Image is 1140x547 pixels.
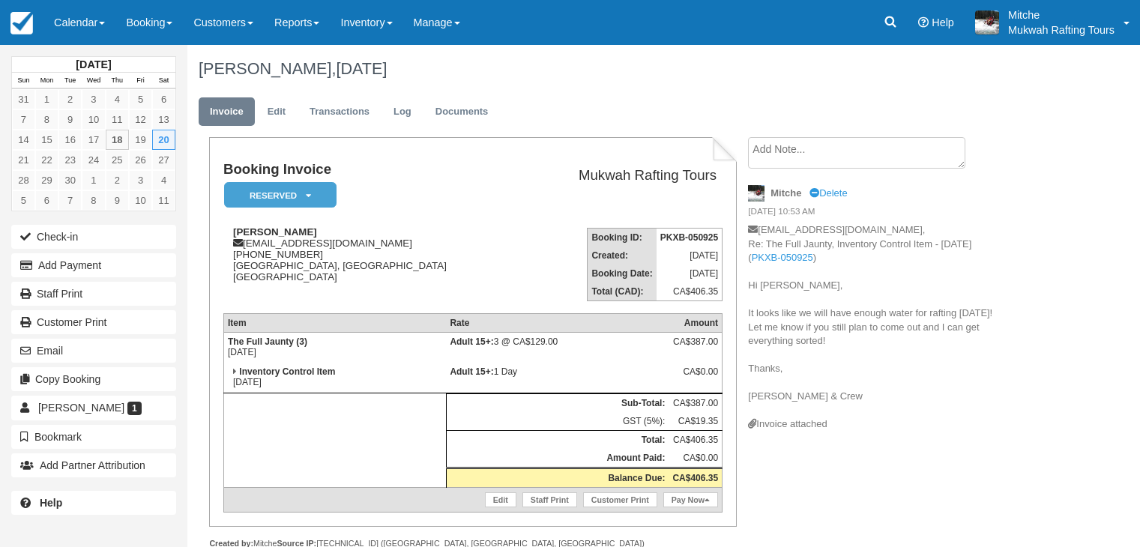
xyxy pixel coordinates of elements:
a: 2 [106,170,129,190]
a: 19 [129,130,152,150]
img: A1 [975,10,999,34]
a: 24 [82,150,105,170]
th: Sun [12,73,35,89]
th: Amount [669,314,722,333]
th: Item [223,314,446,333]
a: 14 [12,130,35,150]
h1: Booking Invoice [223,162,522,178]
a: 22 [35,150,58,170]
a: PKXB-050925 [752,252,813,263]
a: 25 [106,150,129,170]
a: 29 [35,170,58,190]
td: CA$406.35 [657,282,723,301]
a: 20 [152,130,175,150]
em: Reserved [224,182,337,208]
td: [DATE] [223,333,446,363]
a: 5 [129,89,152,109]
a: 7 [12,109,35,130]
a: 28 [12,170,35,190]
td: [DATE] [657,265,723,282]
button: Bookmark [11,425,176,449]
th: Sub-Total: [446,394,669,413]
b: Help [40,497,62,509]
a: 8 [82,190,105,211]
strong: PKXB-050925 [660,232,718,243]
a: 11 [106,109,129,130]
p: Mukwah Rafting Tours [1008,22,1115,37]
h2: Mukwah Rafting Tours [528,168,717,184]
strong: Adult 15+ [450,336,493,347]
td: CA$406.35 [669,431,722,450]
a: [PERSON_NAME] 1 [11,396,176,420]
a: Edit [256,97,297,127]
td: CA$0.00 [669,449,722,468]
strong: Adult 15+ [450,366,493,377]
td: 1 Day [446,363,669,393]
a: 17 [82,130,105,150]
a: 30 [58,170,82,190]
td: CA$19.35 [669,412,722,431]
a: 10 [129,190,152,211]
a: 15 [35,130,58,150]
a: Help [11,491,176,515]
strong: CA$406.35 [672,473,718,483]
button: Email [11,339,176,363]
a: Staff Print [522,492,577,507]
a: Delete [809,187,847,199]
a: 10 [82,109,105,130]
th: Thu [106,73,129,89]
button: Check-in [11,225,176,249]
th: Booking ID: [588,229,657,247]
td: CA$387.00 [669,394,722,413]
strong: [PERSON_NAME] [233,226,317,238]
th: Created: [588,247,657,265]
div: CA$0.00 [672,366,718,389]
th: Total: [446,431,669,450]
a: Edit [485,492,516,507]
a: Staff Print [11,282,176,306]
th: Balance Due: [446,468,669,488]
a: 1 [82,170,105,190]
a: Transactions [298,97,381,127]
a: 4 [152,170,175,190]
th: Rate [446,314,669,333]
th: Total (CAD): [588,282,657,301]
a: 12 [129,109,152,130]
a: 3 [82,89,105,109]
th: Booking Date: [588,265,657,282]
button: Copy Booking [11,367,176,391]
a: 8 [35,109,58,130]
a: 6 [152,89,175,109]
div: Invoice attached [748,417,1001,432]
strong: Mitche [770,187,801,199]
a: Invoice [199,97,255,127]
a: Log [382,97,423,127]
span: [DATE] [336,59,387,78]
a: 11 [152,190,175,211]
div: CA$387.00 [672,336,718,359]
h1: [PERSON_NAME], [199,60,1031,78]
td: [DATE] [223,363,446,393]
a: 18 [106,130,129,150]
th: Tue [58,73,82,89]
a: 26 [129,150,152,170]
em: [DATE] 10:53 AM [748,205,1001,222]
td: GST (5%): [446,412,669,431]
a: 2 [58,89,82,109]
a: 4 [106,89,129,109]
a: Documents [424,97,500,127]
a: 13 [152,109,175,130]
td: 3 @ CA$129.00 [446,333,669,363]
i: Help [918,17,929,28]
div: [EMAIL_ADDRESS][DOMAIN_NAME] [PHONE_NUMBER] [GEOGRAPHIC_DATA], [GEOGRAPHIC_DATA] [GEOGRAPHIC_DATA] [223,226,522,301]
p: Mitche [1008,7,1115,22]
img: checkfront-main-nav-mini-logo.png [10,12,33,34]
a: 7 [58,190,82,211]
th: Sat [152,73,175,89]
strong: [DATE] [76,58,111,70]
a: 21 [12,150,35,170]
a: 16 [58,130,82,150]
a: Reserved [223,181,331,209]
span: [PERSON_NAME] [38,402,124,414]
strong: Inventory Control Item [239,366,335,377]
